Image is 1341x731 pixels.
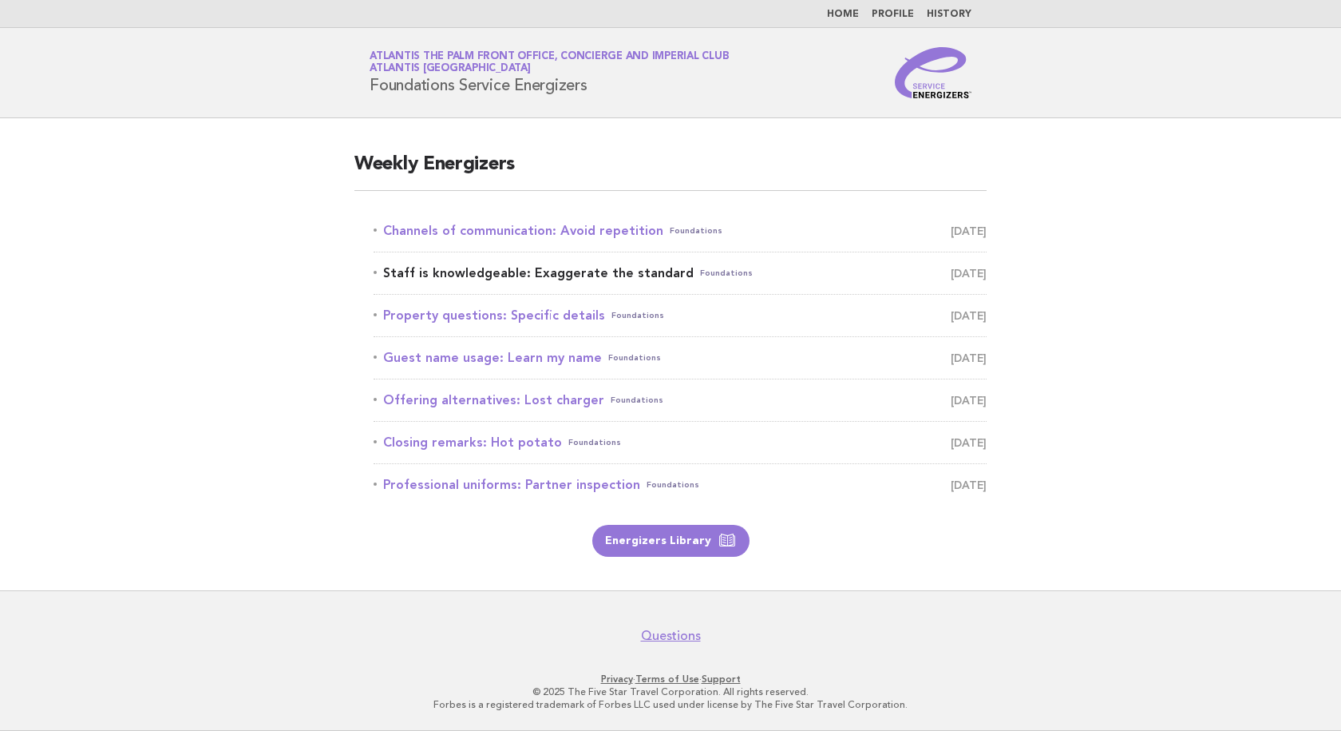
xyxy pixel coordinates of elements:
[700,262,753,284] span: Foundations
[182,673,1159,685] p: · ·
[951,431,987,454] span: [DATE]
[374,262,987,284] a: Staff is knowledgeable: Exaggerate the standardFoundations [DATE]
[568,431,621,454] span: Foundations
[611,304,664,327] span: Foundations
[872,10,914,19] a: Profile
[370,52,729,93] h1: Foundations Service Energizers
[592,525,750,557] a: Energizers Library
[374,304,987,327] a: Property questions: Specific detailsFoundations [DATE]
[670,220,722,242] span: Foundations
[370,51,729,73] a: Atlantis The Palm Front Office, Concierge and Imperial ClubAtlantis [GEOGRAPHIC_DATA]
[641,628,701,644] a: Questions
[951,304,987,327] span: [DATE]
[702,673,741,685] a: Support
[370,64,531,74] span: Atlantis [GEOGRAPHIC_DATA]
[927,10,971,19] a: History
[374,474,987,496] a: Professional uniforms: Partner inspectionFoundations [DATE]
[354,152,987,191] h2: Weekly Energizers
[611,389,663,411] span: Foundations
[951,262,987,284] span: [DATE]
[647,474,699,496] span: Foundations
[951,347,987,369] span: [DATE]
[182,685,1159,698] p: © 2025 The Five Star Travel Corporation. All rights reserved.
[951,389,987,411] span: [DATE]
[601,673,633,685] a: Privacy
[374,220,987,242] a: Channels of communication: Avoid repetitionFoundations [DATE]
[951,220,987,242] span: [DATE]
[374,389,987,411] a: Offering alternatives: Lost chargerFoundations [DATE]
[895,47,971,98] img: Service Energizers
[608,347,661,369] span: Foundations
[182,698,1159,711] p: Forbes is a registered trademark of Forbes LLC used under license by The Five Star Travel Corpora...
[827,10,859,19] a: Home
[374,431,987,454] a: Closing remarks: Hot potatoFoundations [DATE]
[374,347,987,369] a: Guest name usage: Learn my nameFoundations [DATE]
[635,673,699,685] a: Terms of Use
[951,474,987,496] span: [DATE]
